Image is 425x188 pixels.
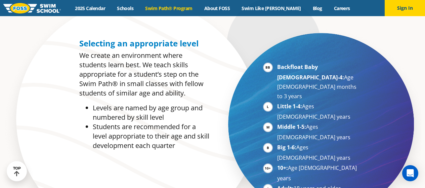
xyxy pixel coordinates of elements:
[111,5,139,11] a: Schools
[328,5,356,11] a: Careers
[277,103,302,110] strong: Little 1-4:
[79,38,199,49] span: Selecting an appropriate level
[236,5,307,11] a: Swim Like [PERSON_NAME]
[277,163,359,183] li: Age [DEMOGRAPHIC_DATA] years
[79,51,209,98] p: We create an environment where students learn best. We teach skills appropriate for a student’s s...
[139,5,198,11] a: Swim Path® Program
[402,165,418,181] div: Open Intercom Messenger
[13,166,21,177] div: TOP
[93,122,209,150] li: Students are recommended for a level appropriate to their age and skill development each quarter
[277,164,288,172] strong: 10+:
[69,5,111,11] a: 2025 Calendar
[277,123,306,130] strong: Middle 1-5:
[277,143,359,162] li: Ages [DEMOGRAPHIC_DATA] years
[277,122,359,142] li: Ages [DEMOGRAPHIC_DATA] years
[277,144,296,151] strong: Big 1-6:
[277,62,359,101] li: Age [DEMOGRAPHIC_DATA] months to 3 years
[198,5,236,11] a: About FOSS
[93,103,209,122] li: Levels are named by age group and numbered by skill level
[277,63,344,81] strong: Backfloat Baby [DEMOGRAPHIC_DATA]-4:
[307,5,328,11] a: Blog
[3,3,61,13] img: FOSS Swim School Logo
[277,102,359,121] li: Ages [DEMOGRAPHIC_DATA] years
